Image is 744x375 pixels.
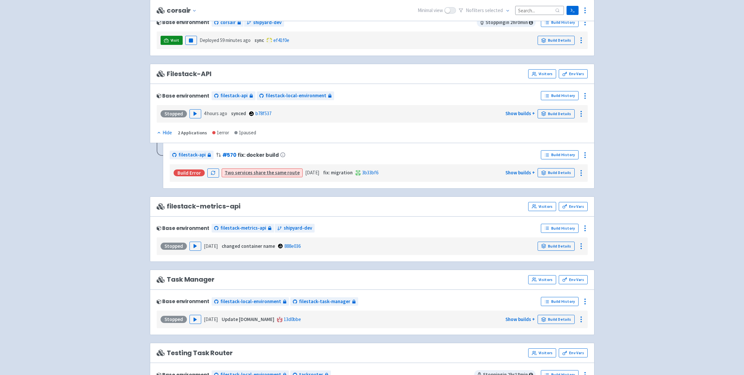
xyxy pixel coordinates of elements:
[466,7,503,14] span: No filter s
[528,275,556,284] a: Visitors
[167,7,199,14] button: corsair
[212,18,243,27] a: corsair
[284,316,301,322] a: 13d0bbe
[157,203,241,210] span: filestack-metrics-api
[477,18,536,27] span: Stopping in 2 hr 0 min
[284,243,301,249] a: 888e036
[299,298,350,305] span: filestack-task-manager
[538,36,575,45] a: Build Details
[220,224,266,232] span: filestack-metrics-api
[290,297,358,306] a: filestack-task-manager
[528,348,556,357] a: Visitors
[284,224,312,232] span: shipyard-dev
[255,37,264,43] strong: sync
[204,110,227,116] time: 4 hours ago
[541,150,579,159] a: Build History
[157,70,212,78] span: Filestack-API
[559,275,587,284] a: Env Vars
[528,202,556,211] a: Visitors
[157,299,209,304] div: Base environment
[212,129,229,137] div: 1 error
[305,169,319,176] time: [DATE]
[231,110,246,116] strong: synced
[244,18,284,27] a: shipyard-dev
[538,109,575,118] a: Build Details
[538,168,575,177] a: Build Details
[538,242,575,251] a: Build Details
[541,91,579,100] a: Build History
[171,38,179,43] span: Visit
[266,92,326,100] span: filestack-local-environment
[225,169,300,176] a: Two services share the same route
[170,151,214,159] a: filestack-api
[541,297,579,306] a: Build History
[255,110,271,116] a: b78f537
[161,36,183,45] a: Visit
[222,316,274,322] strong: Update [DOMAIN_NAME]
[559,348,587,357] a: Env Vars
[178,129,207,137] div: 2 Applications
[559,202,587,211] a: Env Vars
[157,276,215,283] span: Task Manager
[157,349,233,357] span: Testing Task Router
[157,93,209,99] div: Base environment
[541,224,579,233] a: Build History
[234,129,256,137] div: 1 paused
[567,6,579,15] a: Terminal
[157,129,172,137] div: Hide
[362,169,378,176] a: 3b33bf6
[222,243,275,249] strong: changed container name
[212,297,289,306] a: filestack-local-environment
[505,316,535,322] a: Show builds +
[161,243,187,250] div: Stopped
[161,110,187,117] div: Stopped
[157,20,209,25] div: Base environment
[157,225,209,231] div: Base environment
[485,7,503,13] span: selected
[222,152,237,158] a: #570
[157,129,173,137] button: Hide
[204,243,218,249] time: [DATE]
[238,152,279,158] span: fix: docker build
[174,169,205,177] div: Build Error
[220,92,248,100] span: filestack-api
[515,6,564,15] input: Search...
[541,18,579,27] a: Build History
[538,315,575,324] a: Build Details
[418,7,443,14] span: Minimal view
[189,242,201,251] button: Play
[220,19,236,26] span: corsair
[257,91,334,100] a: filestack-local-environment
[323,169,353,176] strong: fix: migration
[505,169,535,176] a: Show builds +
[185,36,197,45] button: Pause
[528,69,556,78] a: Visitors
[559,69,587,78] a: Env Vars
[189,109,201,118] button: Play
[275,224,315,233] a: shipyard-dev
[273,37,289,43] a: ef41f0e
[505,110,535,116] a: Show builds +
[178,151,206,159] span: filestack-api
[200,37,251,43] span: Deployed
[212,91,255,100] a: filestack-api
[212,224,274,233] a: filestack-metrics-api
[204,316,218,322] time: [DATE]
[220,37,251,43] time: 59 minutes ago
[161,316,187,323] div: Stopped
[253,19,281,26] span: shipyard-dev
[189,315,201,324] button: Play
[220,298,281,305] span: filestack-local-environment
